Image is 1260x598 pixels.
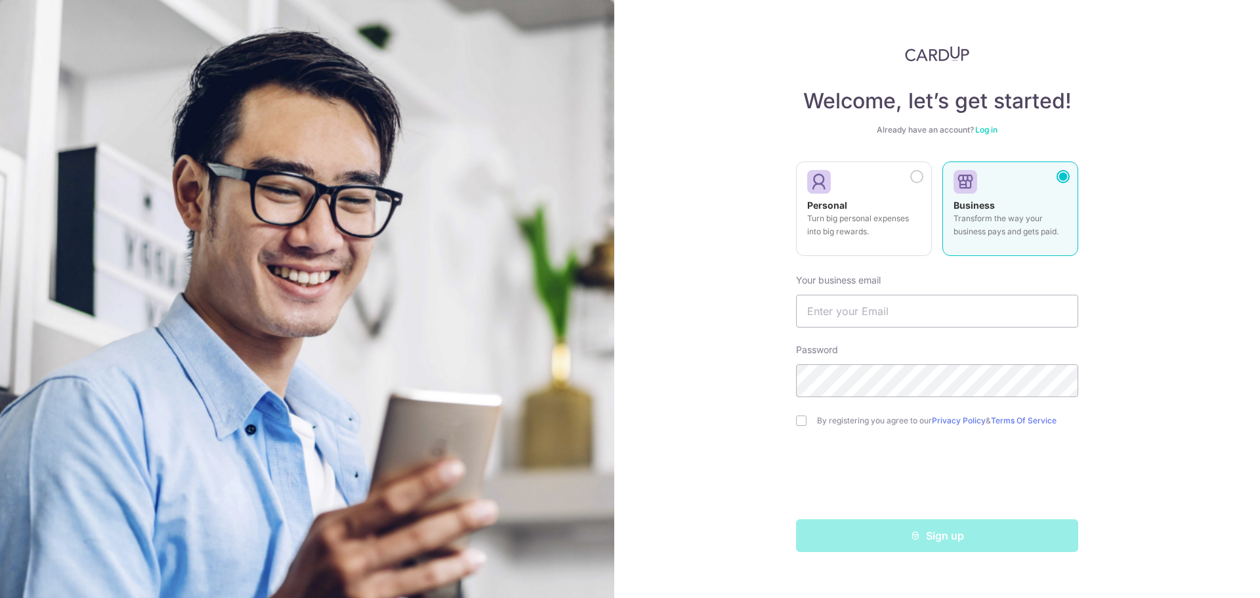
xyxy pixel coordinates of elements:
a: Personal Turn big personal expenses into big rewards. [796,161,932,264]
img: CardUp Logo [905,46,969,62]
iframe: reCAPTCHA [837,452,1037,503]
a: Terms Of Service [991,416,1057,425]
h4: Welcome, let’s get started! [796,88,1078,114]
a: Privacy Policy [932,416,986,425]
strong: Business [954,200,995,211]
p: Transform the way your business pays and gets paid. [954,212,1067,238]
strong: Personal [807,200,847,211]
a: Log in [975,125,997,135]
p: Turn big personal expenses into big rewards. [807,212,921,238]
input: Enter your Email [796,295,1078,328]
label: Your business email [796,274,881,287]
a: Business Transform the way your business pays and gets paid. [942,161,1078,264]
label: By registering you agree to our & [817,416,1078,426]
label: Password [796,343,838,356]
div: Already have an account? [796,125,1078,135]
